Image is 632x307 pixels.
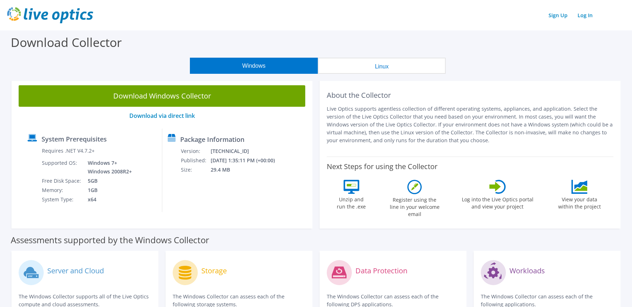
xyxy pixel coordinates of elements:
[180,136,244,143] label: Package Information
[318,58,446,74] button: Linux
[181,165,210,174] td: Size:
[327,91,613,100] h2: About the Collector
[210,156,284,165] td: [DATE] 1:35:11 PM (+00:00)
[42,147,95,154] label: Requires .NET V4.7.2+
[42,186,82,195] td: Memory:
[201,267,227,274] label: Storage
[19,85,305,107] a: Download Windows Collector
[554,194,605,210] label: View your data within the project
[181,156,210,165] td: Published:
[210,165,284,174] td: 29.4 MB
[388,194,441,218] label: Register using the line in your welcome email
[190,58,318,74] button: Windows
[42,195,82,204] td: System Type:
[335,194,368,210] label: Unzip and run the .exe
[129,112,195,120] a: Download via direct link
[47,267,104,274] label: Server and Cloud
[574,10,596,20] a: Log In
[82,176,133,186] td: 5GB
[42,176,82,186] td: Free Disk Space:
[509,267,545,274] label: Workloads
[210,147,284,156] td: [TECHNICAL_ID]
[327,162,437,171] label: Next Steps for using the Collector
[42,158,82,176] td: Supported OS:
[545,10,571,20] a: Sign Up
[11,236,209,244] label: Assessments supported by the Windows Collector
[42,135,107,143] label: System Prerequisites
[82,158,133,176] td: Windows 7+ Windows 2008R2+
[461,194,534,210] label: Log into the Live Optics portal and view your project
[327,105,613,144] p: Live Optics supports agentless collection of different operating systems, appliances, and applica...
[82,186,133,195] td: 1GB
[181,147,210,156] td: Version:
[82,195,133,204] td: x64
[11,34,122,51] label: Download Collector
[7,7,93,23] img: live_optics_svg.svg
[355,267,407,274] label: Data Protection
